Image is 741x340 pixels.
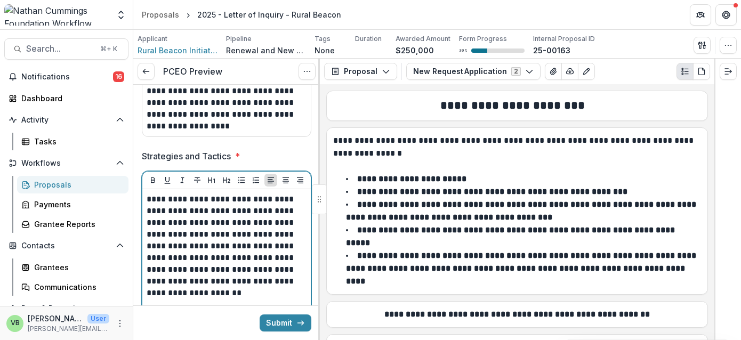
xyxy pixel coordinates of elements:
[176,174,189,187] button: Italicize
[21,304,111,313] span: Data & Reporting
[34,136,120,147] div: Tasks
[4,68,128,85] button: Notifications16
[4,300,128,317] button: Open Data & Reporting
[17,278,128,296] a: Communications
[138,7,183,22] a: Proposals
[205,174,218,187] button: Heading 1
[226,34,252,44] p: Pipeline
[324,63,397,80] button: Proposal
[17,133,128,150] a: Tasks
[226,45,306,56] p: Renewal and New Grants Pipeline
[4,4,109,26] img: Nathan Cummings Foundation Workflow Sandbox logo
[21,116,111,125] span: Activity
[138,45,218,56] a: Rural Beacon Initiative
[17,258,128,276] a: Grantees
[4,237,128,254] button: Open Contacts
[21,159,111,168] span: Workflows
[715,4,737,26] button: Get Help
[690,4,711,26] button: Partners
[17,176,128,193] a: Proposals
[578,63,595,80] button: Edit as form
[21,72,113,82] span: Notifications
[114,317,126,330] button: More
[249,174,262,187] button: Ordered List
[720,63,737,80] button: Expand right
[279,174,292,187] button: Align Center
[197,9,341,20] div: 2025 - Letter of Inquiry - Rural Beacon
[264,174,277,187] button: Align Left
[4,38,128,60] button: Search...
[533,34,595,44] p: Internal Proposal ID
[28,324,109,334] p: [PERSON_NAME][EMAIL_ADDRESS][PERSON_NAME][DOMAIN_NAME]
[142,9,179,20] div: Proposals
[138,7,345,22] nav: breadcrumb
[4,90,128,107] a: Dashboard
[294,174,307,187] button: Align Right
[34,281,120,293] div: Communications
[34,179,120,190] div: Proposals
[396,45,434,56] p: $250,000
[34,218,120,230] div: Grantee Reports
[163,67,222,77] h3: PCEO Preview
[17,196,128,213] a: Payments
[147,174,159,187] button: Bold
[545,63,562,80] button: View Attached Files
[299,63,316,80] button: Options
[11,320,20,327] div: Valerie Boucard
[98,43,119,55] div: ⌘ + K
[235,174,248,187] button: Bullet List
[4,155,128,172] button: Open Workflows
[220,174,233,187] button: Heading 2
[87,314,109,323] p: User
[142,150,231,163] p: Strategies and Tactics
[260,314,311,331] button: Submit
[4,111,128,128] button: Open Activity
[191,174,204,187] button: Strike
[21,93,120,104] div: Dashboard
[315,34,331,44] p: Tags
[113,71,124,82] span: 16
[533,45,570,56] p: 25-00163
[17,215,128,233] a: Grantee Reports
[161,174,174,187] button: Underline
[34,262,120,273] div: Grantees
[315,45,335,56] p: None
[21,241,111,250] span: Contacts
[26,44,94,54] span: Search...
[459,34,507,44] p: Form Progress
[355,34,382,44] p: Duration
[28,313,83,324] p: [PERSON_NAME]
[34,199,120,210] div: Payments
[138,34,167,44] p: Applicant
[693,63,710,80] button: PDF view
[396,34,450,44] p: Awarded Amount
[406,63,541,80] button: New Request Application2
[676,63,694,80] button: Plaintext view
[114,4,128,26] button: Open entity switcher
[459,47,467,54] p: 30 %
